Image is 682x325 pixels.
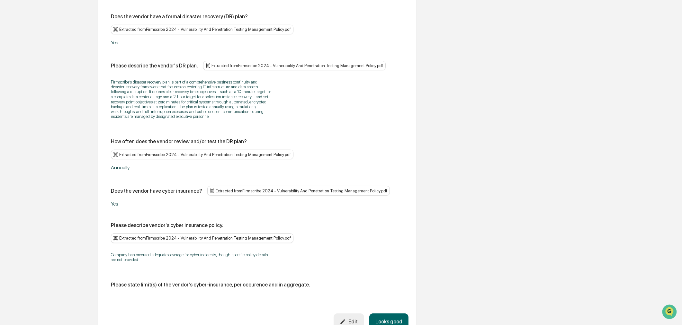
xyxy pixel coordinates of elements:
[111,25,293,34] div: Extracted from Firmscribe 2024 - Vulnerability And Penetration Testing Management Policy.pdf
[111,252,272,262] p: Company has procured adequate coverage for cyber incidents, though specific policy details are no...
[4,78,44,90] a: 🖐️Preclearance
[203,61,386,71] div: Extracted from Firmscribe 2024 - Vulnerability And Penetration Testing Management Policy.pdf
[6,94,12,99] div: 🔎
[661,304,679,321] iframe: Open customer support
[64,109,78,114] span: Pylon
[53,81,80,87] span: Attestations
[13,93,40,100] span: Data Lookup
[47,82,52,87] div: 🗄️
[6,49,18,61] img: 1746055101610-c473b297-6a78-478c-a979-82029cc54cd1
[44,78,82,90] a: 🗄️Attestations
[6,13,117,24] p: How can we help?
[17,29,106,36] input: Clear
[111,150,293,159] div: Extracted from Firmscribe 2024 - Vulnerability And Penetration Testing Management Policy.pdf
[111,138,247,145] div: How often does the vendor review and/or test the DR plan?
[207,186,390,196] div: Extracted from Firmscribe 2024 - Vulnerability And Penetration Testing Management Policy.pdf
[340,319,358,325] div: Edit
[111,63,198,69] div: Please describe the vendor's DR plan.
[22,49,105,56] div: Start new chat
[111,188,202,194] div: Does the vendor have cyber insurance?
[4,91,43,102] a: 🔎Data Lookup
[111,13,248,20] div: Does the vendor have a formal disaster recovery (DR) plan?
[111,40,272,46] div: Yes
[109,51,117,59] button: Start new chat
[6,82,12,87] div: 🖐️
[22,56,81,61] div: We're available if you need us!
[111,80,272,119] p: Firmscribe’s disaster recovery plan is part of a comprehensive business continuity and disaster r...
[13,81,41,87] span: Preclearance
[111,164,272,171] div: Annually
[111,233,293,243] div: Extracted from Firmscribe 2024 - Vulnerability And Penetration Testing Management Policy.pdf
[111,282,310,288] div: Please state limit(s) of the vendor's cyber-insurance, per occurence and in aggregate.
[45,109,78,114] a: Powered byPylon
[111,201,272,207] div: Yes
[111,222,223,228] div: Please describe vendor's cyber insurance policy.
